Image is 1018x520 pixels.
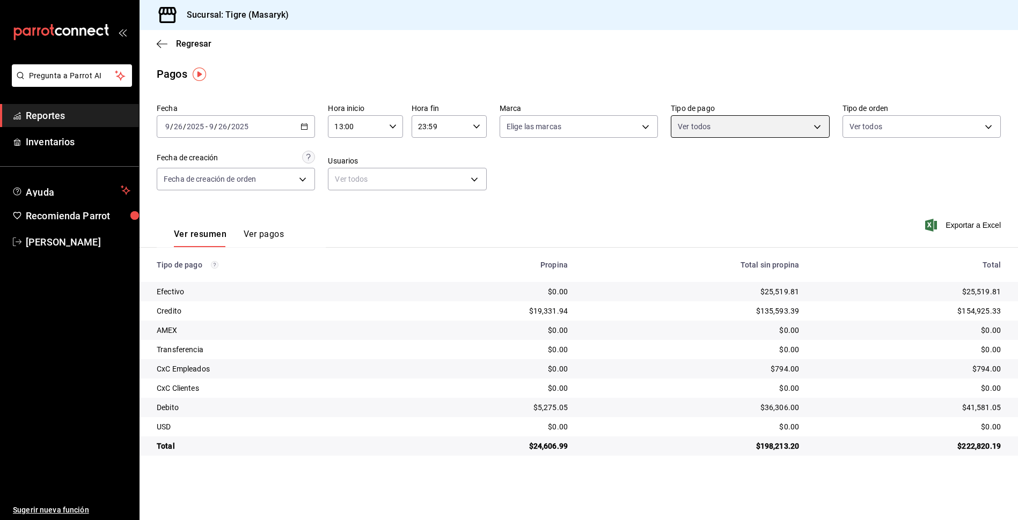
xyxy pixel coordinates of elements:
[414,441,568,451] div: $24,606.99
[585,306,799,316] div: $135,593.39
[209,122,214,131] input: --
[585,363,799,374] div: $794.00
[26,209,130,223] span: Recomienda Parrot
[157,39,211,49] button: Regresar
[585,286,799,297] div: $25,519.81
[157,66,187,82] div: Pagos
[186,122,204,131] input: ----
[414,363,568,374] div: $0.00
[157,261,397,269] div: Tipo de pago
[170,122,173,131] span: /
[328,168,486,190] div: Ver todos
[157,441,397,451] div: Total
[414,286,568,297] div: $0.00
[13,504,130,516] span: Sugerir nueva función
[585,344,799,355] div: $0.00
[174,229,226,247] button: Ver resumen
[157,152,218,164] div: Fecha de creación
[118,28,127,36] button: open_drawer_menu
[178,9,289,21] h3: Sucursal: Tigre (Masaryk)
[414,325,568,336] div: $0.00
[507,121,561,132] span: Elige las marcas
[157,402,397,413] div: Debito
[157,306,397,316] div: Credito
[414,421,568,432] div: $0.00
[157,383,397,393] div: CxC Clientes
[585,441,799,451] div: $198,213.20
[231,122,249,131] input: ----
[843,105,1001,112] label: Tipo de orden
[176,39,211,49] span: Regresar
[585,402,799,413] div: $36,306.00
[585,325,799,336] div: $0.00
[29,70,115,81] span: Pregunta a Parrot AI
[206,122,208,131] span: -
[816,306,1001,316] div: $154,925.33
[414,261,568,269] div: Propina
[173,122,183,131] input: --
[157,421,397,432] div: USD
[26,135,130,149] span: Inventarios
[816,325,1001,336] div: $0.00
[157,105,315,112] label: Fecha
[816,286,1001,297] div: $25,519.81
[816,441,1001,451] div: $222,820.19
[412,105,487,112] label: Hora fin
[816,402,1001,413] div: $41,581.05
[816,383,1001,393] div: $0.00
[328,157,486,165] label: Usuarios
[8,78,132,89] a: Pregunta a Parrot AI
[183,122,186,131] span: /
[165,122,170,131] input: --
[157,344,397,355] div: Transferencia
[26,184,116,197] span: Ayuda
[214,122,217,131] span: /
[211,261,218,269] svg: Los pagos realizados con Pay y otras terminales son montos brutos.
[414,344,568,355] div: $0.00
[12,64,132,87] button: Pregunta a Parrot AI
[414,402,568,413] div: $5,275.05
[585,261,799,269] div: Total sin propina
[671,105,829,112] label: Tipo de pago
[228,122,231,131] span: /
[328,105,403,112] label: Hora inicio
[26,235,130,249] span: [PERSON_NAME]
[585,383,799,393] div: $0.00
[585,421,799,432] div: $0.00
[816,363,1001,374] div: $794.00
[849,121,882,132] span: Ver todos
[678,121,711,132] span: Ver todos
[414,306,568,316] div: $19,331.94
[174,229,284,247] div: navigation tabs
[193,68,206,81] img: Tooltip marker
[244,229,284,247] button: Ver pagos
[164,174,256,184] span: Fecha de creación de orden
[414,383,568,393] div: $0.00
[26,108,130,123] span: Reportes
[157,286,397,297] div: Efectivo
[500,105,658,112] label: Marca
[157,325,397,336] div: AMEX
[218,122,228,131] input: --
[816,421,1001,432] div: $0.00
[816,261,1001,269] div: Total
[927,219,1001,232] button: Exportar a Excel
[157,363,397,374] div: CxC Empleados
[816,344,1001,355] div: $0.00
